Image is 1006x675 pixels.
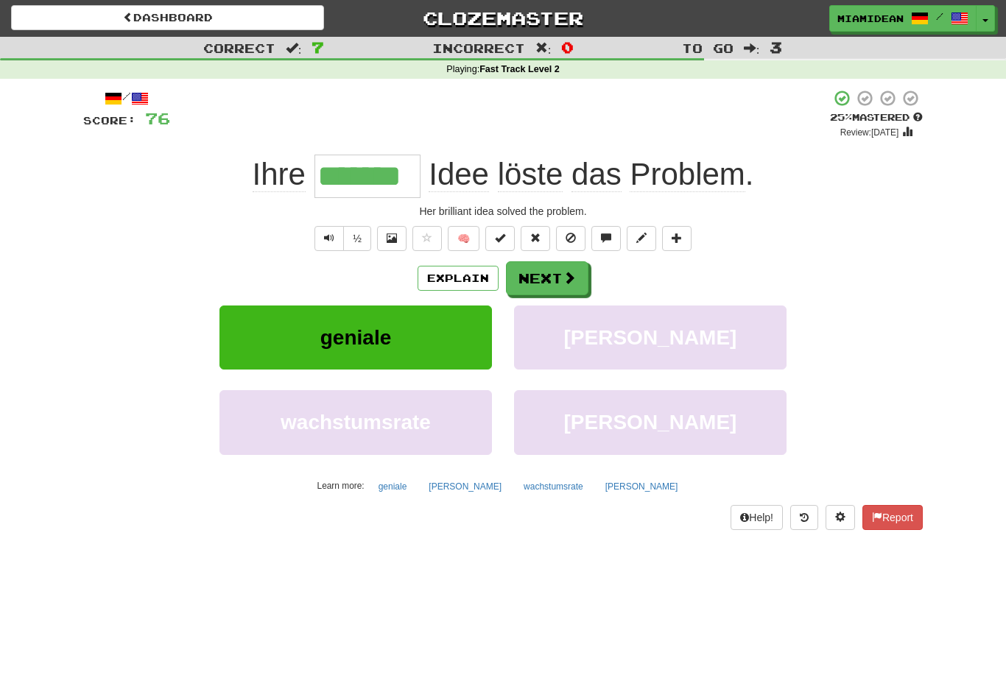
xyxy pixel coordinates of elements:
[830,111,923,124] div: Mastered
[744,42,760,54] span: :
[830,111,852,123] span: 25 %
[320,326,391,349] span: geniale
[370,476,415,498] button: geniale
[790,505,818,530] button: Round history (alt+y)
[535,42,552,54] span: :
[11,5,324,30] a: Dashboard
[479,64,560,74] strong: Fast Track Level 2
[682,40,734,55] span: To go
[627,226,656,251] button: Edit sentence (alt+d)
[862,505,923,530] button: Report
[514,305,787,370] button: [PERSON_NAME]
[203,40,275,55] span: Correct
[346,5,659,31] a: Clozemaster
[485,226,515,251] button: Set this sentence to 100% Mastered (alt+m)
[506,261,588,295] button: Next
[630,157,745,192] span: Problem
[564,411,737,434] span: [PERSON_NAME]
[317,481,365,491] small: Learn more:
[516,476,591,498] button: wachstumsrate
[770,38,782,56] span: 3
[412,226,442,251] button: Favorite sentence (alt+f)
[253,157,306,192] span: Ihre
[514,390,787,454] button: [PERSON_NAME]
[421,157,754,192] span: .
[377,226,407,251] button: Show image (alt+x)
[219,390,492,454] button: wachstumsrate
[83,114,136,127] span: Score:
[597,476,686,498] button: [PERSON_NAME]
[421,476,510,498] button: [PERSON_NAME]
[312,38,324,56] span: 7
[840,127,899,138] small: Review: [DATE]
[521,226,550,251] button: Reset to 0% Mastered (alt+r)
[145,109,170,127] span: 76
[83,89,170,107] div: /
[561,38,574,56] span: 0
[591,226,621,251] button: Discuss sentence (alt+u)
[281,411,431,434] span: wachstumsrate
[564,326,737,349] span: [PERSON_NAME]
[83,204,923,219] div: Her brilliant idea solved the problem.
[429,157,489,192] span: Idee
[571,157,622,192] span: das
[498,157,563,192] span: löste
[312,226,371,251] div: Text-to-speech controls
[936,11,943,21] span: /
[418,266,499,291] button: Explain
[219,305,492,370] button: geniale
[837,12,904,25] span: MiamiDean
[829,5,977,32] a: MiamiDean /
[556,226,585,251] button: Ignore sentence (alt+i)
[448,226,479,251] button: 🧠
[432,40,525,55] span: Incorrect
[314,226,344,251] button: Play sentence audio (ctl+space)
[343,226,371,251] button: ½
[731,505,783,530] button: Help!
[286,42,302,54] span: :
[662,226,692,251] button: Add to collection (alt+a)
